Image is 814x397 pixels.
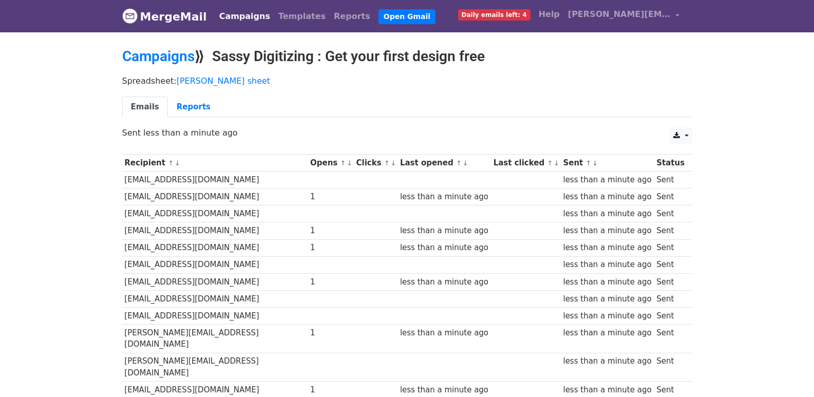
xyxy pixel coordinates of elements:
a: ↓ [391,159,396,167]
h2: ⟫ Sassy Digitizing : Get your first design free [122,48,692,65]
div: less than a minute ago [563,355,651,367]
div: less than a minute ago [563,327,651,339]
div: less than a minute ago [400,384,488,396]
a: ↑ [586,159,592,167]
td: Sent [654,188,687,205]
td: [EMAIL_ADDRESS][DOMAIN_NAME] [122,256,308,273]
th: Opens [308,155,354,172]
th: Recipient [122,155,308,172]
div: less than a minute ago [563,174,651,186]
td: [PERSON_NAME][EMAIL_ADDRESS][DOMAIN_NAME] [122,353,308,382]
td: [EMAIL_ADDRESS][DOMAIN_NAME] [122,172,308,188]
a: ↑ [456,159,462,167]
div: 1 [310,191,351,203]
td: [EMAIL_ADDRESS][DOMAIN_NAME] [122,239,308,256]
td: [EMAIL_ADDRESS][DOMAIN_NAME] [122,188,308,205]
a: Campaigns [122,48,195,65]
td: Sent [654,222,687,239]
th: Last opened [397,155,491,172]
th: Clicks [354,155,397,172]
div: less than a minute ago [563,242,651,254]
p: Sent less than a minute ago [122,127,692,138]
div: less than a minute ago [400,327,488,339]
a: ↓ [554,159,559,167]
div: 1 [310,225,351,237]
div: 1 [310,276,351,288]
td: [EMAIL_ADDRESS][DOMAIN_NAME] [122,205,308,222]
a: ↓ [592,159,598,167]
td: [PERSON_NAME][EMAIL_ADDRESS][DOMAIN_NAME] [122,325,308,353]
a: Reports [330,6,374,27]
th: Status [654,155,687,172]
a: Emails [122,97,168,118]
a: [PERSON_NAME] sheet [177,76,270,86]
a: ↑ [547,159,553,167]
td: Sent [654,256,687,273]
td: [EMAIL_ADDRESS][DOMAIN_NAME] [122,307,308,324]
td: [EMAIL_ADDRESS][DOMAIN_NAME] [122,290,308,307]
span: Daily emails left: 4 [458,9,531,21]
div: 1 [310,384,351,396]
a: Open Gmail [378,9,436,24]
a: Campaigns [215,6,274,27]
div: 1 [310,327,351,339]
td: [EMAIL_ADDRESS][DOMAIN_NAME] [122,222,308,239]
a: MergeMail [122,6,207,27]
td: Sent [654,353,687,382]
div: less than a minute ago [563,384,651,396]
a: ↑ [384,159,390,167]
div: less than a minute ago [400,242,488,254]
a: ↑ [168,159,174,167]
div: less than a minute ago [563,276,651,288]
span: [PERSON_NAME][EMAIL_ADDRESS][DOMAIN_NAME] [568,8,671,21]
div: less than a minute ago [400,191,488,203]
a: Help [535,4,564,25]
th: Sent [561,155,654,172]
td: [EMAIL_ADDRESS][DOMAIN_NAME] [122,273,308,290]
a: ↓ [347,159,352,167]
div: less than a minute ago [400,225,488,237]
div: less than a minute ago [400,276,488,288]
td: Sent [654,239,687,256]
a: ↓ [463,159,468,167]
a: ↑ [340,159,346,167]
a: ↓ [175,159,180,167]
a: Templates [274,6,330,27]
div: less than a minute ago [563,259,651,271]
div: less than a minute ago [563,293,651,305]
td: Sent [654,273,687,290]
a: Reports [168,97,219,118]
td: Sent [654,290,687,307]
th: Last clicked [491,155,561,172]
div: less than a minute ago [563,208,651,220]
td: Sent [654,205,687,222]
a: [PERSON_NAME][EMAIL_ADDRESS][DOMAIN_NAME] [564,4,684,28]
img: MergeMail logo [122,8,138,24]
td: Sent [654,172,687,188]
td: Sent [654,307,687,324]
div: less than a minute ago [563,310,651,322]
a: Daily emails left: 4 [454,4,535,25]
div: 1 [310,242,351,254]
td: Sent [654,325,687,353]
div: less than a minute ago [563,225,651,237]
div: less than a minute ago [563,191,651,203]
p: Spreadsheet: [122,75,692,86]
